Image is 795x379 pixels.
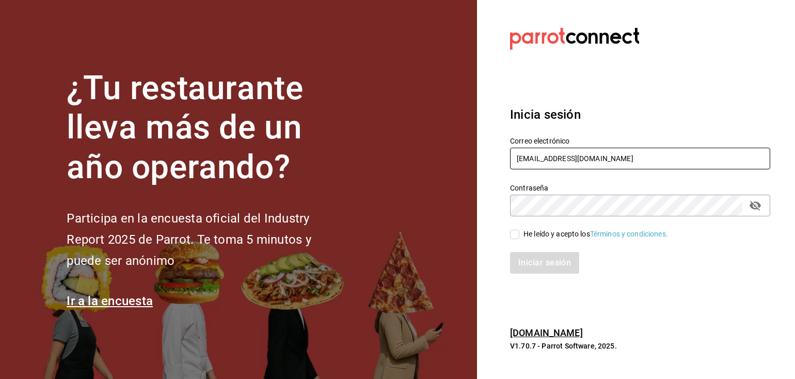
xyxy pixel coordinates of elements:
a: [DOMAIN_NAME] [510,327,583,338]
button: passwordField [746,197,764,214]
label: Correo electrónico [510,137,770,144]
h2: Participa en la encuesta oficial del Industry Report 2025 de Parrot. Te toma 5 minutos y puede se... [67,208,345,271]
a: Términos y condiciones. [590,230,668,238]
label: Contraseña [510,184,770,191]
input: Ingresa tu correo electrónico [510,148,770,169]
p: V1.70.7 - Parrot Software, 2025. [510,341,770,351]
h1: ¿Tu restaurante lleva más de un año operando? [67,69,345,187]
div: He leído y acepto los [523,229,668,240]
a: Ir a la encuesta [67,294,153,308]
h3: Inicia sesión [510,105,770,124]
